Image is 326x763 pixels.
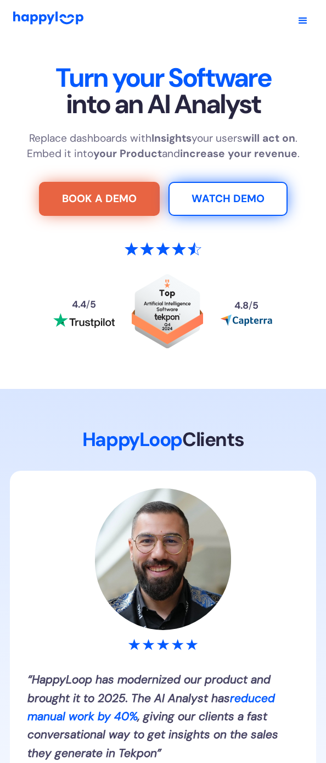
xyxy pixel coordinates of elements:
[93,147,162,160] strong: your Product
[249,299,252,311] span: /
[27,131,300,163] p: Replace dashboards with your users . Embed it into and .
[168,182,288,216] a: Watch Demo
[220,301,273,326] a: Read reviews about HappyLoop on Capterra
[39,182,160,216] a: Try For Free
[234,301,258,311] div: 4.8 5
[13,12,83,30] a: Go to Home Page
[182,427,244,452] strong: Clients
[27,690,275,723] em: reduced manual work by 40%
[286,4,319,37] div: Open navigation menu
[151,131,192,145] strong: Insights
[27,709,278,760] em: , giving our clients a fast conversational way to get insights on the sales they generate in Tekpon”
[95,488,231,630] img: Man wearing glasses, short hair, smiling. Profile Picture
[27,672,271,705] em: “HappyLoop has modernized our product and brought it to 2025. The AI Analyst has
[132,274,203,354] a: Read reviews about HappyLoop on Tekpon
[72,300,96,310] div: 4.4 5
[180,147,297,160] strong: increase your revenue
[243,131,295,145] strong: will act on
[13,12,83,24] img: HappyLoop Logo
[7,428,319,451] h2: HappyLoop
[13,91,313,118] span: into an AI Analyst
[53,300,115,328] a: Read reviews about HappyLoop on Trustpilot
[86,298,90,310] span: /
[13,65,313,118] h1: Turn your Software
